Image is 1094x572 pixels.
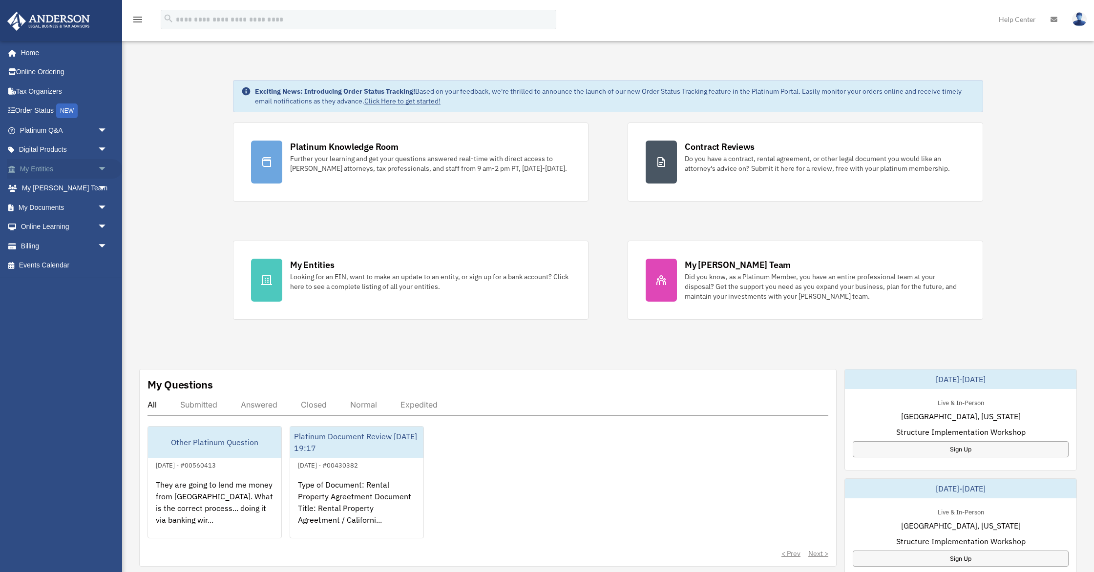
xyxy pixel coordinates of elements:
a: Digital Productsarrow_drop_down [7,140,122,160]
div: NEW [56,103,78,118]
div: [DATE] - #00560413 [148,459,224,470]
span: [GEOGRAPHIC_DATA], [US_STATE] [901,410,1021,422]
div: Type of Document: Rental Property Agreetment Document Title: Rental Property Agreetment / Califor... [290,471,423,547]
a: Billingarrow_drop_down [7,236,122,256]
div: Other Platinum Question [148,427,281,458]
span: arrow_drop_down [98,236,117,256]
div: Further your learning and get your questions answered real-time with direct access to [PERSON_NAM... [290,154,570,173]
span: arrow_drop_down [98,198,117,218]
div: [DATE]-[DATE] [845,479,1076,498]
div: Contract Reviews [685,141,755,153]
div: Do you have a contract, rental agreement, or other legal document you would like an attorney's ad... [685,154,965,173]
a: My [PERSON_NAME] Team Did you know, as a Platinum Member, you have an entire professional team at... [628,241,983,320]
a: My Documentsarrow_drop_down [7,198,122,217]
div: They are going to lend me money from [GEOGRAPHIC_DATA]. What is the correct process... doing it v... [148,471,281,547]
a: Platinum Knowledge Room Further your learning and get your questions answered real-time with dire... [233,123,589,202]
span: arrow_drop_down [98,179,117,199]
a: Sign Up [853,551,1069,567]
a: Other Platinum Question[DATE] - #00560413They are going to lend me money from [GEOGRAPHIC_DATA]. ... [147,426,282,538]
div: Normal [350,400,377,409]
a: Home [7,43,117,62]
span: arrow_drop_down [98,121,117,141]
a: Online Learningarrow_drop_down [7,217,122,237]
a: My Entitiesarrow_drop_down [7,159,122,179]
div: My Questions [147,377,213,392]
span: [GEOGRAPHIC_DATA], [US_STATE] [901,520,1021,531]
a: Platinum Q&Aarrow_drop_down [7,121,122,140]
a: My Entities Looking for an EIN, want to make an update to an entity, or sign up for a bank accoun... [233,241,589,320]
div: Looking for an EIN, want to make an update to an entity, or sign up for a bank account? Click her... [290,272,570,291]
div: All [147,400,157,409]
div: [DATE]-[DATE] [845,369,1076,389]
div: My Entities [290,259,334,271]
a: Platinum Document Review [DATE] 19:17[DATE] - #00430382Type of Document: Rental Property Agreetme... [290,426,424,538]
div: Platinum Knowledge Room [290,141,399,153]
a: Tax Organizers [7,82,122,101]
span: arrow_drop_down [98,159,117,179]
div: Live & In-Person [930,506,992,516]
div: Live & In-Person [930,397,992,407]
span: Structure Implementation Workshop [896,426,1026,438]
a: Events Calendar [7,256,122,275]
div: Answered [241,400,277,409]
span: arrow_drop_down [98,217,117,237]
i: menu [132,14,144,25]
a: Sign Up [853,441,1069,457]
div: Based on your feedback, we're thrilled to announce the launch of our new Order Status Tracking fe... [255,86,975,106]
a: Contract Reviews Do you have a contract, rental agreement, or other legal document you would like... [628,123,983,202]
a: My [PERSON_NAME] Teamarrow_drop_down [7,179,122,198]
a: menu [132,17,144,25]
a: Click Here to get started! [364,97,441,105]
div: My [PERSON_NAME] Team [685,259,791,271]
div: Did you know, as a Platinum Member, you have an entire professional team at your disposal? Get th... [685,272,965,301]
a: Online Ordering [7,62,122,82]
div: Submitted [180,400,217,409]
img: Anderson Advisors Platinum Portal [4,12,93,31]
a: Order StatusNEW [7,101,122,121]
div: Closed [301,400,327,409]
div: Platinum Document Review [DATE] 19:17 [290,427,423,458]
div: Expedited [400,400,438,409]
img: User Pic [1072,12,1087,26]
span: arrow_drop_down [98,140,117,160]
div: [DATE] - #00430382 [290,459,366,470]
i: search [163,13,174,24]
span: Structure Implementation Workshop [896,535,1026,547]
strong: Exciting News: Introducing Order Status Tracking! [255,87,415,96]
